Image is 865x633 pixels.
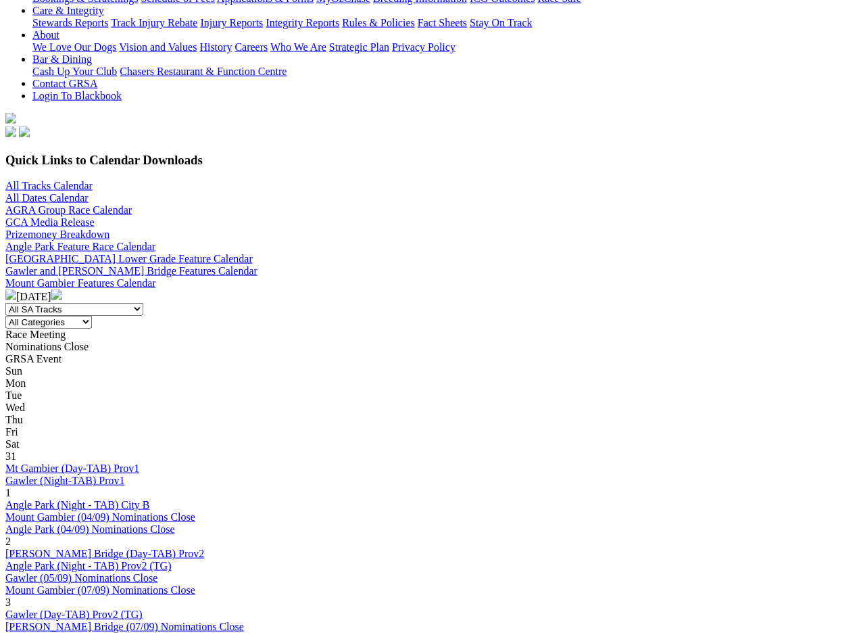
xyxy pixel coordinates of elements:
[32,41,116,53] a: We Love Our Dogs
[32,5,104,16] a: Care & Integrity
[5,572,157,584] a: Gawler (05/09) Nominations Close
[5,377,860,390] div: Mon
[120,66,287,77] a: Chasers Restaurant & Function Centre
[32,17,860,29] div: Care & Integrity
[5,487,11,498] span: 1
[32,41,860,53] div: About
[5,402,860,414] div: Wed
[5,126,16,137] img: facebook.svg
[32,17,108,28] a: Stewards Reports
[329,41,389,53] a: Strategic Plan
[5,390,860,402] div: Tue
[234,41,268,53] a: Careers
[111,17,197,28] a: Track Injury Rebate
[5,523,175,535] a: Angle Park (04/09) Nominations Close
[199,41,232,53] a: History
[5,180,93,191] a: All Tracks Calendar
[5,192,89,204] a: All Dates Calendar
[5,289,860,303] div: [DATE]
[32,29,59,41] a: About
[5,241,155,252] a: Angle Park Feature Race Calendar
[5,229,109,240] a: Prizemoney Breakdown
[32,78,97,89] a: Contact GRSA
[32,66,117,77] a: Cash Up Your Club
[418,17,467,28] a: Fact Sheets
[32,90,122,101] a: Login To Blackbook
[51,289,62,300] img: chevron-right-pager-white.svg
[5,365,860,377] div: Sun
[5,584,195,596] a: Mount Gambier (07/09) Nominations Close
[19,126,30,137] img: twitter.svg
[392,41,455,53] a: Privacy Policy
[5,596,11,608] span: 3
[270,41,326,53] a: Who We Are
[5,438,860,450] div: Sat
[5,253,253,264] a: [GEOGRAPHIC_DATA] Lower Grade Feature Calendar
[5,204,132,216] a: AGRA Group Race Calendar
[5,113,16,124] img: logo-grsa-white.png
[5,289,16,300] img: chevron-left-pager-white.svg
[5,511,195,523] a: Mount Gambier (04/09) Nominations Close
[119,41,197,53] a: Vision and Values
[5,609,143,620] a: Gawler (Day-TAB) Prov2 (TG)
[5,426,860,438] div: Fri
[5,216,95,228] a: GCA Media Release
[5,621,244,632] a: [PERSON_NAME] Bridge (07/09) Nominations Close
[5,450,16,462] span: 31
[200,17,263,28] a: Injury Reports
[32,53,92,65] a: Bar & Dining
[342,17,415,28] a: Rules & Policies
[470,17,532,28] a: Stay On Track
[5,475,124,486] a: Gawler (Night-TAB) Prov1
[5,353,860,365] div: GRSA Event
[5,560,172,571] a: Angle Park (Night - TAB) Prov2 (TG)
[32,66,860,78] div: Bar & Dining
[5,548,204,559] a: [PERSON_NAME] Bridge (Day-TAB) Prov2
[5,536,11,547] span: 2
[5,499,150,511] a: Angle Park (Night - TAB) City B
[5,265,257,277] a: Gawler and [PERSON_NAME] Bridge Features Calendar
[5,153,860,168] h3: Quick Links to Calendar Downloads
[266,17,339,28] a: Integrity Reports
[5,277,156,289] a: Mount Gambier Features Calendar
[5,414,860,426] div: Thu
[5,341,860,353] div: Nominations Close
[5,329,860,341] div: Race Meeting
[5,463,139,474] a: Mt Gambier (Day-TAB) Prov1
